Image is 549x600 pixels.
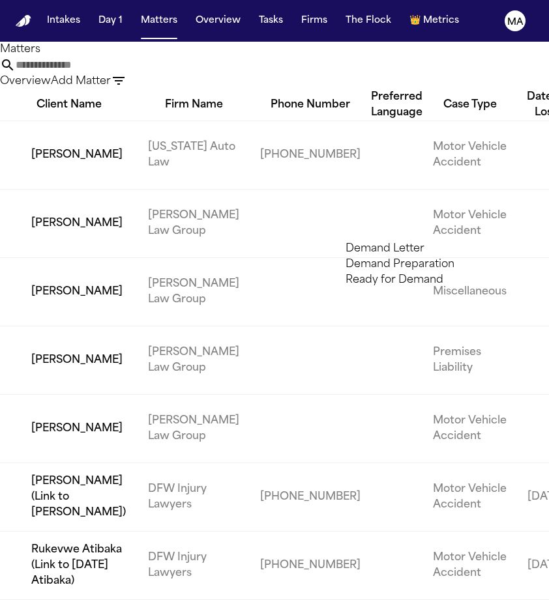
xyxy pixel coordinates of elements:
[340,9,396,33] button: The Flock
[138,326,250,394] td: [PERSON_NAME] Law Group
[136,9,183,33] button: Matters
[423,531,517,599] td: Motor Vehicle Accident
[138,97,250,113] div: Firm Name
[423,257,517,326] td: Miscellaneous
[138,394,250,463] td: [PERSON_NAME] Law Group
[190,9,246,33] button: Overview
[250,463,371,531] td: [PHONE_NUMBER]
[423,463,517,531] td: Motor Vehicle Accident
[346,241,531,257] li: Demand Letter
[93,9,128,33] button: Day 1
[346,257,531,272] li: Demand Preparation
[346,272,531,288] li: Ready for Demand
[16,15,31,27] a: Home
[51,74,111,89] button: Add Matter
[371,89,423,121] div: Preferred Language
[138,531,250,599] td: DFW Injury Lawyers
[16,15,31,27] img: Finch Logo
[42,9,85,33] button: Intakes
[138,463,250,531] td: DFW Injury Lawyers
[138,257,250,326] td: [PERSON_NAME] Law Group
[138,189,250,257] td: [PERSON_NAME] Law Group
[423,121,517,189] td: Motor Vehicle Accident
[423,97,517,113] div: Case Type
[423,189,517,257] td: Motor Vehicle Accident
[250,121,371,189] td: [PHONE_NUMBER]
[296,9,333,33] button: Firms
[250,97,371,113] div: Phone Number
[250,531,371,599] td: [PHONE_NUMBER]
[423,326,517,394] td: Premises Liability
[423,394,517,463] td: Motor Vehicle Accident
[254,9,288,33] button: Tasks
[138,121,250,189] td: [US_STATE] Auto Law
